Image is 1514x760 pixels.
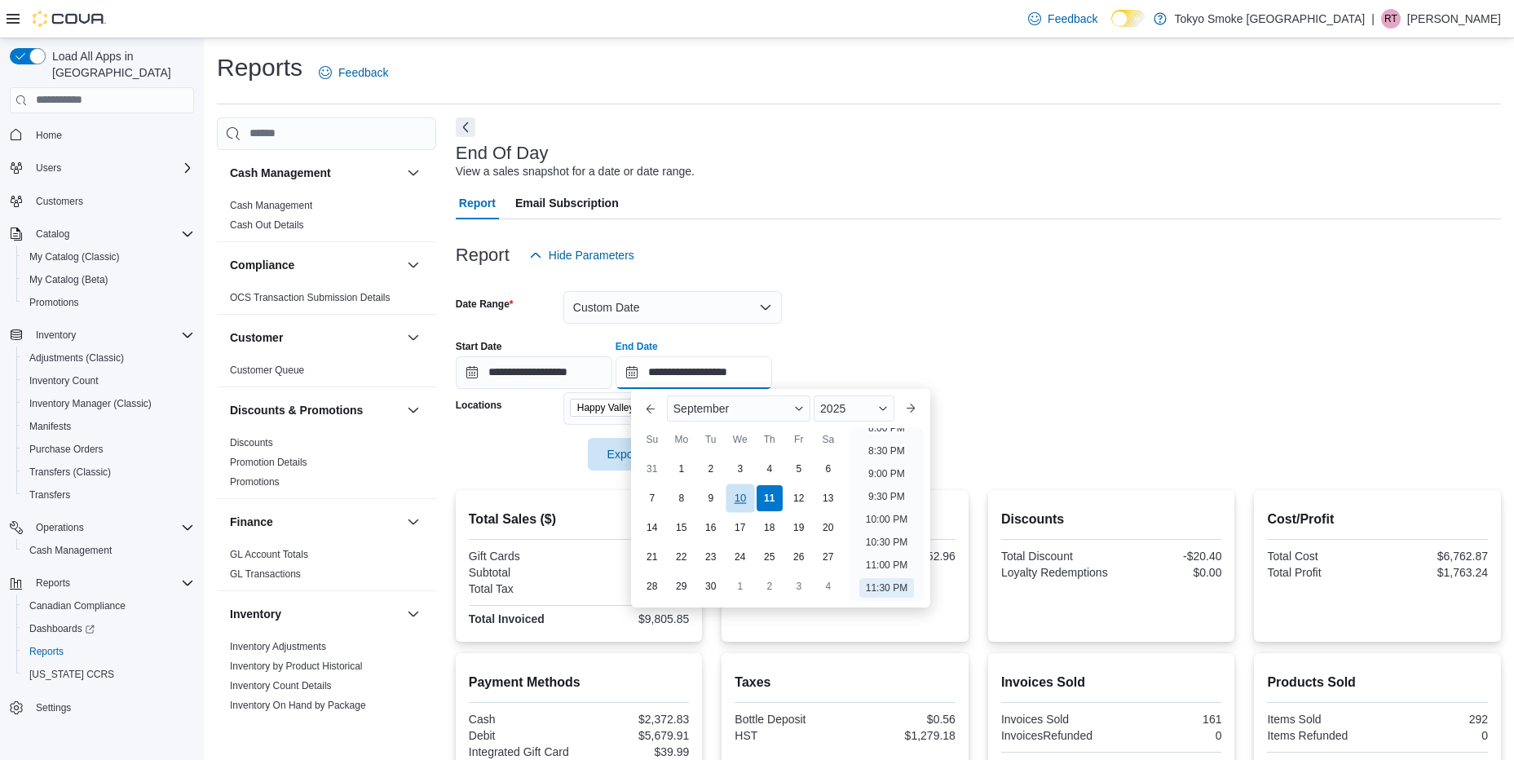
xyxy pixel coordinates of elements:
span: Inventory [36,329,76,342]
div: day-22 [669,544,695,570]
a: Settings [29,698,77,718]
div: September, 2025 [638,454,843,601]
div: day-18 [757,515,783,541]
span: Operations [36,521,84,534]
span: Promotion Details [230,456,307,469]
span: Happy Valley [GEOGRAPHIC_DATA] [577,400,704,416]
div: day-30 [698,573,724,599]
h3: Finance [230,514,273,530]
div: $6,762.87 [1381,550,1488,563]
div: 0 [1381,729,1488,742]
button: Catalog [29,224,76,244]
button: Operations [29,518,90,537]
span: Email Subscription [515,187,619,219]
a: Customer Queue [230,365,304,376]
div: $1,763.24 [1381,566,1488,579]
h2: Products Sold [1267,673,1488,692]
span: Promotions [230,475,280,488]
strong: Total Invoiced [469,612,545,625]
p: [PERSON_NAME] [1407,9,1501,29]
div: day-12 [786,485,812,511]
span: Dashboards [29,622,95,635]
span: Users [36,161,61,175]
button: Compliance [230,257,400,273]
span: Hide Parameters [549,247,634,263]
li: 8:00 PM [862,418,911,438]
a: Promotions [23,293,86,312]
span: Inventory Count Details [230,679,332,692]
img: Cova [33,11,106,27]
button: Cash Management [404,163,423,183]
div: day-28 [639,573,665,599]
div: Finance [217,545,436,590]
span: Reports [29,645,64,658]
div: day-6 [815,456,841,482]
span: Transfers (Classic) [23,462,194,482]
button: Transfers [16,484,201,506]
div: Th [757,426,783,453]
h3: Discounts & Promotions [230,402,363,418]
li: 9:30 PM [862,487,911,506]
span: Home [36,129,62,142]
div: Gift Cards [469,550,576,563]
button: Inventory Count [16,369,201,392]
div: Subtotal [469,566,576,579]
span: Purchase Orders [23,440,194,459]
span: Discounts [230,436,273,449]
li: 8:30 PM [862,441,911,461]
span: RT [1384,9,1397,29]
div: -$20.40 [1115,550,1221,563]
a: Feedback [1022,2,1104,35]
h2: Taxes [735,673,956,692]
button: Finance [404,512,423,532]
input: Dark Mode [1111,10,1145,27]
button: Manifests [16,415,201,438]
div: Items Refunded [1267,729,1374,742]
a: Inventory Adjustments [230,641,326,652]
span: Adjustments (Classic) [23,348,194,368]
a: Purchase Orders [23,440,110,459]
a: Inventory Count Details [230,680,332,692]
span: Catalog [36,228,69,241]
div: day-2 [698,456,724,482]
div: Total Tax [469,582,576,595]
span: Customer Queue [230,364,304,377]
button: Reports [16,640,201,663]
button: Hide Parameters [523,239,641,272]
div: Total Discount [1001,550,1108,563]
div: $5,679.91 [582,729,689,742]
a: [US_STATE] CCRS [23,665,121,684]
span: Customers [36,195,83,208]
button: Settings [3,696,201,719]
button: Users [29,158,68,178]
div: Bottle Deposit [735,713,841,726]
div: day-31 [639,456,665,482]
h3: Report [456,245,510,265]
button: Cash Management [230,165,400,181]
span: Manifests [23,417,194,436]
button: Inventory [29,325,82,345]
a: Promotions [230,476,280,488]
div: $9,805.85 [582,612,689,625]
div: $1,279.18 [849,729,956,742]
button: Finance [230,514,400,530]
a: OCS Transaction Submission Details [230,292,391,303]
div: Tu [698,426,724,453]
span: Promotions [23,293,194,312]
div: day-29 [669,573,695,599]
a: Promotion Details [230,457,307,468]
span: Cash Management [23,541,194,560]
label: Locations [456,399,502,412]
h2: Payment Methods [469,673,690,692]
h2: Discounts [1001,510,1222,529]
div: day-19 [786,515,812,541]
h3: Cash Management [230,165,331,181]
span: Inventory Adjustments [230,640,326,653]
div: Fr [786,426,812,453]
div: day-16 [698,515,724,541]
span: Dark Mode [1111,27,1112,28]
button: Next month [898,395,924,422]
div: Sa [815,426,841,453]
div: Total Cost [1267,550,1374,563]
label: Date Range [456,298,514,311]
